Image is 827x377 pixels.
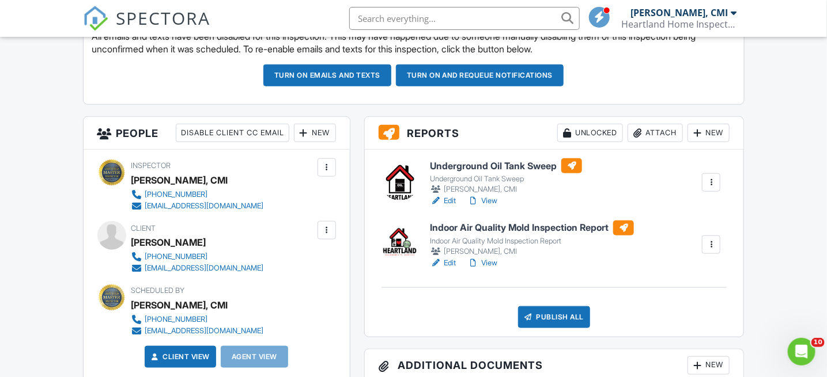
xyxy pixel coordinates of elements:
[116,6,211,30] span: SPECTORA
[145,315,208,324] div: [PHONE_NUMBER]
[145,326,264,336] div: [EMAIL_ADDRESS][DOMAIN_NAME]
[131,189,264,200] a: [PHONE_NUMBER]
[176,124,289,142] div: Disable Client CC Email
[430,220,634,235] h6: Indoor Air Quality Mold Inspection Report
[83,16,211,40] a: SPECTORA
[430,195,456,207] a: Edit
[131,172,228,189] div: [PERSON_NAME], CMI
[131,224,156,233] span: Client
[430,158,582,195] a: Underground Oil Tank Sweep Underground Oil Tank Sweep [PERSON_NAME], CMI
[631,7,728,18] div: [PERSON_NAME], CMI
[83,6,108,31] img: The Best Home Inspection Software - Spectora
[628,124,683,142] div: Attach
[430,174,582,184] div: Underground Oil Tank Sweep
[467,257,497,269] a: View
[131,325,264,337] a: [EMAIL_ADDRESS][DOMAIN_NAME]
[145,201,264,211] div: [EMAIL_ADDRESS][DOMAIN_NAME]
[131,251,264,262] a: [PHONE_NUMBER]
[811,338,825,347] span: 10
[349,7,580,30] input: Search everything...
[396,64,564,86] button: Turn on and Requeue Notifications
[430,246,634,257] div: [PERSON_NAME], CMI
[430,237,634,246] div: Indoor Air Quality Mold Inspection Report
[145,190,208,199] div: [PHONE_NUMBER]
[145,264,264,273] div: [EMAIL_ADDRESS][DOMAIN_NAME]
[131,286,185,295] span: Scheduled By
[145,252,208,261] div: [PHONE_NUMBER]
[557,124,623,142] div: Unlocked
[688,356,730,375] div: New
[131,234,206,251] div: [PERSON_NAME]
[430,257,456,269] a: Edit
[467,195,497,207] a: View
[688,124,730,142] div: New
[518,306,590,328] div: Publish All
[294,124,336,142] div: New
[131,262,264,274] a: [EMAIL_ADDRESS][DOMAIN_NAME]
[84,117,350,150] h3: People
[92,30,735,56] p: All emails and texts have been disabled for this inspection. This may have happened due to someon...
[622,18,737,30] div: Heartland Home Inspections LLC
[788,338,815,365] iframe: Intercom live chat
[365,117,744,150] h3: Reports
[430,220,634,257] a: Indoor Air Quality Mold Inspection Report Indoor Air Quality Mold Inspection Report [PERSON_NAME]...
[131,296,228,314] div: [PERSON_NAME], CMI
[149,351,210,363] a: Client View
[131,314,264,325] a: [PHONE_NUMBER]
[131,200,264,212] a: [EMAIL_ADDRESS][DOMAIN_NAME]
[430,158,582,173] h6: Underground Oil Tank Sweep
[430,184,582,195] div: [PERSON_NAME], CMI
[263,64,391,86] button: Turn on emails and texts
[131,161,171,170] span: Inspector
